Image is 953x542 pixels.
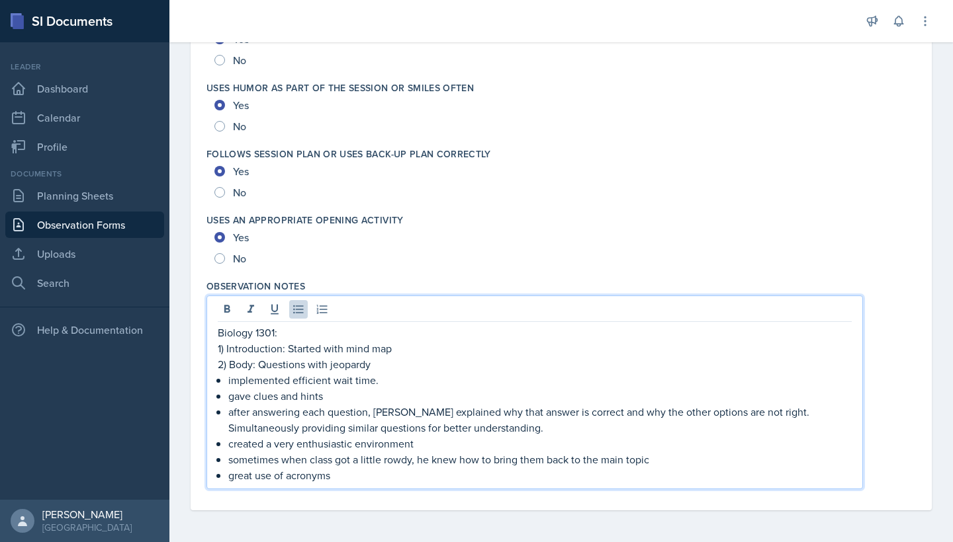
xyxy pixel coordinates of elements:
p: 2) Body: Questions with jeopardy [218,356,852,372]
p: sometimes when class got a little rowdy, he knew how to bring them back to the main topic [228,451,852,467]
label: Observation Notes [206,280,305,293]
a: Calendar [5,104,164,131]
a: Profile [5,134,164,160]
div: Help & Documentation [5,317,164,343]
span: Yes [233,98,249,112]
label: Follows session plan or uses back-up plan correctly [206,147,491,161]
span: Yes [233,32,249,46]
div: [GEOGRAPHIC_DATA] [42,521,132,534]
p: Biology 1301: [218,325,852,340]
span: No [233,54,246,67]
div: Documents [5,168,164,180]
label: Uses humor as part of the session or smiles often [206,81,474,95]
p: created a very enthusiastic environment [228,436,852,451]
a: Uploads [5,241,164,267]
a: Search [5,270,164,296]
span: No [233,120,246,133]
span: No [233,186,246,199]
p: 1) Introduction: Started with mind map [218,340,852,356]
p: gave clues and hints [228,388,852,404]
p: after answering each question, [PERSON_NAME] explained why that answer is correct and why the oth... [228,404,852,436]
span: Yes [233,165,249,178]
a: Dashboard [5,75,164,102]
p: great use of acronyms [228,467,852,483]
a: Observation Forms [5,212,164,238]
p: implemented efficient wait time. [228,372,852,388]
span: Yes [233,231,249,244]
a: Planning Sheets [5,182,164,209]
div: Leader [5,61,164,73]
span: No [233,252,246,265]
label: Uses an appropriate opening activity [206,213,404,227]
div: [PERSON_NAME] [42,508,132,521]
